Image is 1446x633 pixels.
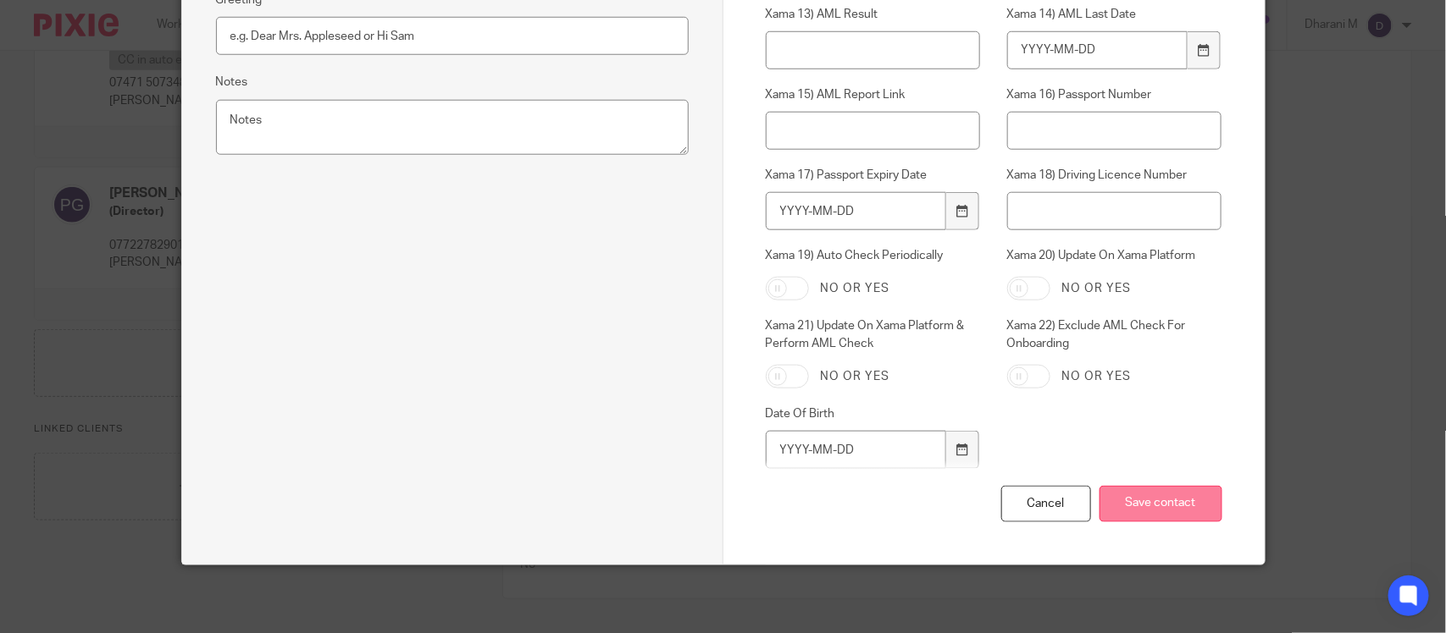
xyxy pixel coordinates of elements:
label: Xama 18) Driving Licence Number [1007,167,1222,184]
input: e.g. Dear Mrs. Appleseed or Hi Sam [216,17,689,55]
label: Date Of Birth [766,405,981,422]
label: Xama 14) AML Last Date [1007,6,1222,23]
input: Save contact [1100,486,1222,522]
label: Xama 19) Auto Check Periodically [766,247,981,264]
label: Xama 22) Exclude AML Check For Onboarding [1007,317,1222,352]
input: YYYY-MM-DD [1007,31,1188,69]
div: Cancel [1001,486,1091,522]
label: Xama 16) Passport Number [1007,86,1222,103]
label: Xama 20) Update On Xama Platform [1007,247,1222,264]
label: Xama 15) AML Report Link [766,86,981,103]
label: No or yes [821,280,890,297]
label: No or yes [821,368,890,385]
label: No or yes [1062,368,1132,385]
label: Notes [216,74,248,91]
label: Xama 17) Passport Expiry Date [766,167,981,184]
label: No or yes [1062,280,1132,297]
label: Xama 13) AML Result [766,6,981,23]
input: YYYY-MM-DD [766,431,947,469]
input: YYYY-MM-DD [766,192,947,230]
label: Xama 21) Update On Xama Platform & Perform AML Check [766,317,981,352]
